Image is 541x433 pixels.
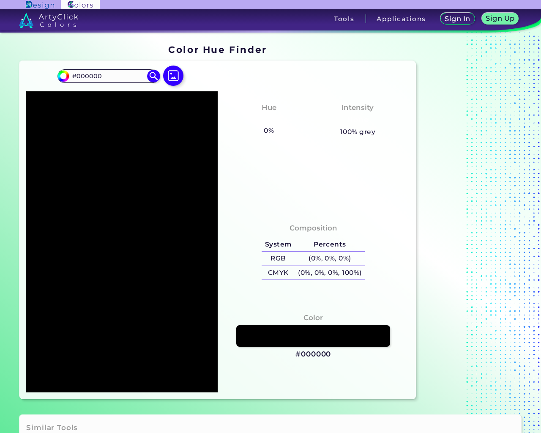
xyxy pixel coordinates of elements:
input: type color.. [69,70,148,82]
a: Sign Up [481,13,519,25]
h5: CMYK [262,266,295,280]
h4: Composition [290,222,337,234]
h5: (0%, 0%, 0%) [295,252,365,266]
img: icon search [147,70,160,82]
h3: Applications [377,16,426,22]
h3: None [255,115,283,125]
h3: None [344,115,372,125]
h5: (0%, 0%, 0%, 100%) [295,266,365,280]
img: ArtyClick Design logo [26,1,54,9]
h1: Color Hue Finder [168,43,267,56]
h3: #000000 [295,349,331,359]
img: icon picture [163,66,183,86]
a: Sign In [440,13,475,25]
h3: Similar Tools [26,423,78,433]
h5: 100% grey [340,126,375,137]
h4: Color [303,312,323,324]
h5: Sign Up [486,15,515,22]
h5: Percents [295,237,365,251]
h3: Tools [334,16,355,22]
h4: Intensity [342,101,374,114]
h5: System [262,237,295,251]
img: logo_artyclick_colors_white.svg [19,13,79,28]
h4: Hue [262,101,276,114]
h5: RGB [262,252,295,266]
h5: 0% [260,125,277,136]
h5: Sign In [445,15,470,22]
